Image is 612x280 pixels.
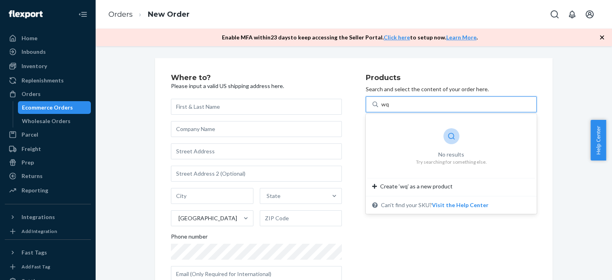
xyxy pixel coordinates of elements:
[22,48,46,56] div: Inbounds
[9,10,43,18] img: Flexport logo
[171,188,253,204] input: City
[5,262,91,272] a: Add Fast Tag
[22,159,34,166] div: Prep
[171,233,208,244] span: Phone number
[22,213,55,221] div: Integrations
[5,211,91,223] button: Integrations
[22,263,50,270] div: Add Fast Tag
[171,99,342,115] input: First & Last Name
[590,120,606,161] button: Help Center
[171,166,342,182] input: Street Address 2 (Optional)
[5,45,91,58] a: Inbounds
[222,33,478,41] p: Enable MFA within 23 days to keep accessing the Seller Portal. to setup now. .
[416,159,487,165] div: Try searching for something else.
[582,6,598,22] button: Open account menu
[22,104,73,112] div: Ecommerce Orders
[5,227,91,236] a: Add Integration
[547,6,563,22] button: Open Search Box
[5,143,91,155] a: Freight
[5,60,91,72] a: Inventory
[102,3,196,26] ol: breadcrumbs
[171,121,342,137] input: Company Name
[267,192,280,200] div: State
[171,143,342,159] input: Street Address
[5,246,91,259] button: Fast Tags
[260,210,342,226] input: ZIP Code
[22,117,71,125] div: Wholesale Orders
[18,115,91,127] a: Wholesale Orders
[22,34,37,42] div: Home
[446,34,477,41] a: Learn More
[75,6,91,22] button: Close Navigation
[22,76,64,84] div: Replenishments
[22,62,47,70] div: Inventory
[366,85,537,93] p: Search and select the content of your order here.
[171,74,342,82] h2: Where to?
[18,101,91,114] a: Ecommerce Orders
[384,34,410,41] a: Click here
[380,182,453,190] span: Create ‘wq’ as a new product
[5,74,91,87] a: Replenishments
[5,184,91,197] a: Reporting
[432,201,488,209] button: No resultsTry searching for something else.Create ‘wq’ as a new productCan't find your SKU?
[22,145,41,153] div: Freight
[5,156,91,169] a: Prep
[381,201,488,209] span: Can't find your SKU?
[171,82,342,90] p: Please input a valid US shipping address here.
[5,88,91,100] a: Orders
[22,186,48,194] div: Reporting
[22,90,41,98] div: Orders
[564,6,580,22] button: Open notifications
[22,172,43,180] div: Returns
[416,151,487,159] div: No results
[22,228,57,235] div: Add Integration
[178,214,237,222] div: [GEOGRAPHIC_DATA]
[381,100,390,108] input: No resultsTry searching for something else.Create ‘wq’ as a new productCan't find your SKU?Visit ...
[22,249,47,257] div: Fast Tags
[5,128,91,141] a: Parcel
[5,170,91,182] a: Returns
[22,131,38,139] div: Parcel
[366,74,537,82] h2: Products
[108,10,133,19] a: Orders
[148,10,190,19] a: New Order
[5,32,91,45] a: Home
